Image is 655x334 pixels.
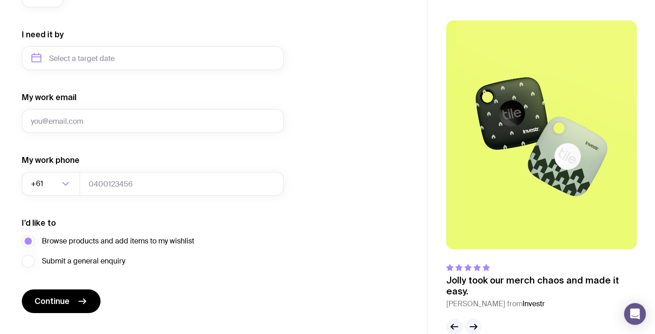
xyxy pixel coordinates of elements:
input: Search for option [45,172,59,196]
label: I need it by [22,29,64,40]
label: My work email [22,92,76,103]
p: Jolly took our merch chaos and made it easy. [446,275,637,297]
cite: [PERSON_NAME] from [446,299,637,309]
span: +61 [31,172,45,196]
span: Submit a general enquiry [42,256,125,267]
span: Investr [523,299,545,309]
span: Continue [35,296,70,307]
button: Continue [22,289,101,313]
div: Open Intercom Messenger [624,303,646,325]
input: you@email.com [22,109,284,133]
div: Search for option [22,172,80,196]
input: 0400123456 [80,172,284,196]
label: My work phone [22,155,80,166]
label: I’d like to [22,218,56,228]
span: Browse products and add items to my wishlist [42,236,194,247]
input: Select a target date [22,46,284,70]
